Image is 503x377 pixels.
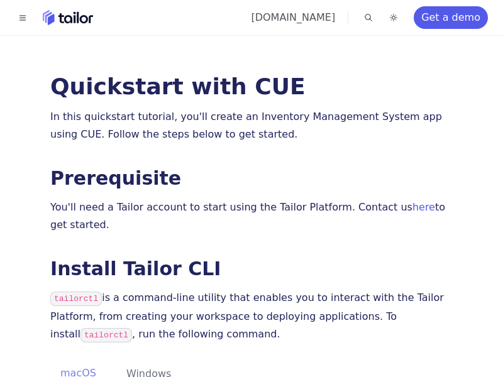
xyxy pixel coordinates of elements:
[50,258,221,280] a: Install Tailor CLI
[50,292,102,306] code: tailorctl
[50,74,306,99] a: Quickstart with CUE
[50,289,453,344] p: is a command-line utility that enables you to interact with the Tailor Platform, from creating yo...
[50,167,181,189] a: Prerequisite
[414,6,488,29] a: Get a demo
[361,10,376,25] button: Find something...
[412,201,435,213] a: here
[43,10,93,25] a: Home
[15,10,30,25] button: Toggle navigation
[251,11,335,23] a: [DOMAIN_NAME]
[50,108,453,143] p: In this quickstart tutorial, you'll create an Inventory Management System app using CUE. Follow t...
[50,199,453,234] p: You'll need a Tailor account to start using the Tailor Platform. Contact us to get started.
[80,328,132,342] code: tailorctl
[386,10,401,25] button: Toggle dark mode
